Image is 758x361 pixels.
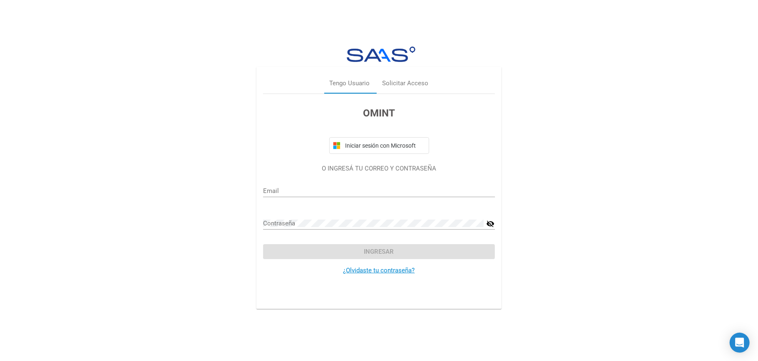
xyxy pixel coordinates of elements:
a: ¿Olvidaste tu contraseña? [343,267,415,274]
mat-icon: visibility_off [487,219,495,229]
p: O INGRESÁ TU CORREO Y CONTRASEÑA [263,164,495,173]
div: Open Intercom Messenger [730,333,750,353]
div: Solicitar Acceso [383,79,429,89]
h3: OMINT [263,106,495,121]
div: Tengo Usuario [330,79,370,89]
span: Iniciar sesión con Microsoft [344,142,425,149]
button: Iniciar sesión con Microsoft [329,137,429,154]
span: Ingresar [364,248,394,255]
button: Ingresar [263,244,495,259]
